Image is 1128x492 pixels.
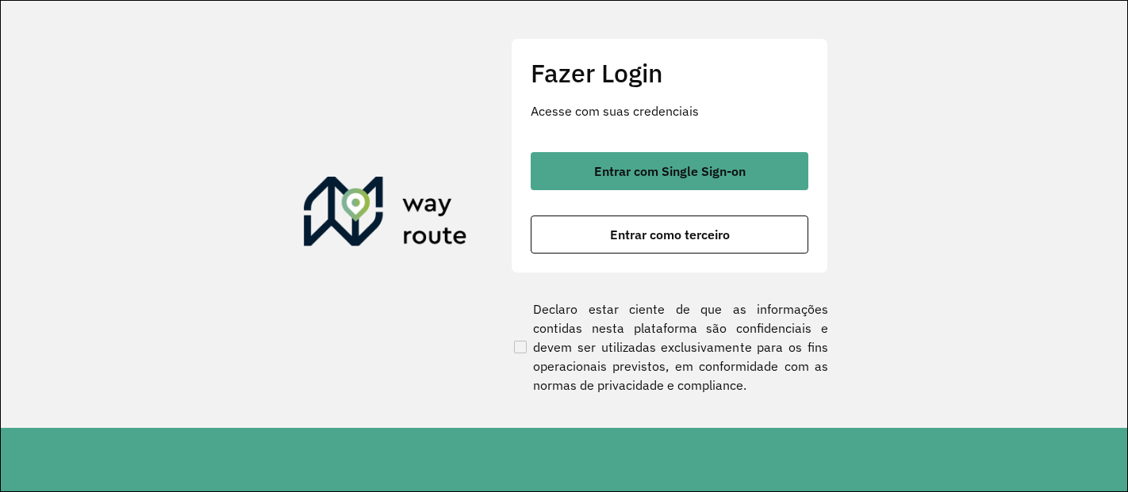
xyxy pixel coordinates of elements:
img: Roteirizador AmbevTech [304,177,467,253]
h2: Fazer Login [531,58,808,88]
label: Declaro estar ciente de que as informações contidas nesta plataforma são confidenciais e devem se... [511,299,828,395]
button: button [531,215,808,254]
span: Entrar com Single Sign-on [594,165,746,177]
span: Entrar como terceiro [610,228,730,241]
p: Acesse com suas credenciais [531,101,808,120]
button: button [531,152,808,190]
